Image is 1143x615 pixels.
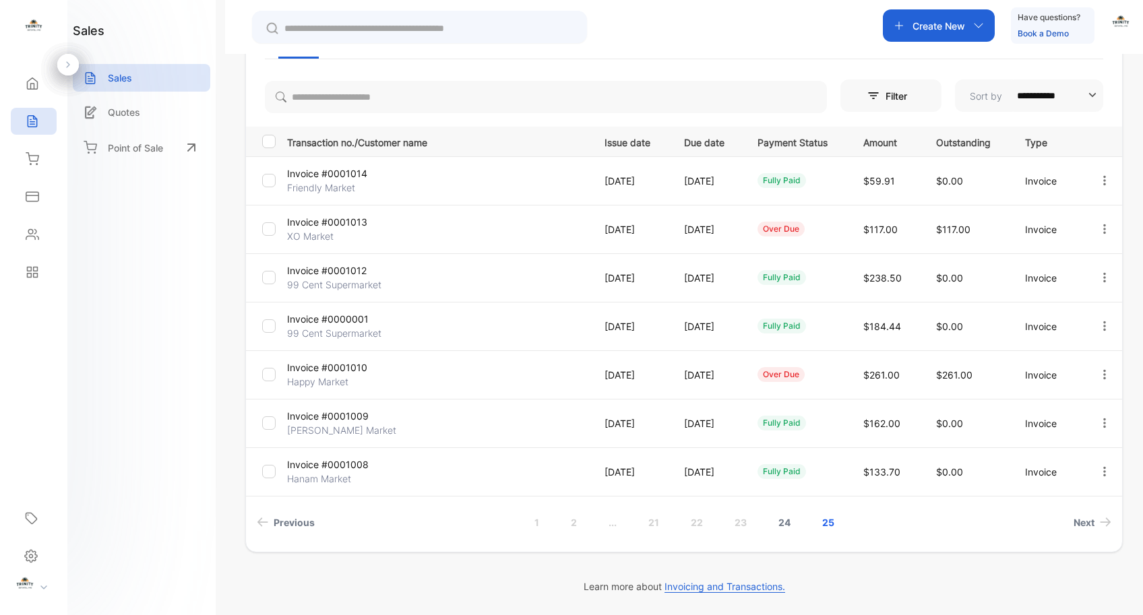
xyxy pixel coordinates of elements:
[684,465,730,479] p: [DATE]
[1025,133,1070,150] p: Type
[758,416,806,430] div: fully paid
[758,319,806,333] div: fully paid
[108,141,163,155] p: Point of Sale
[684,416,730,430] p: [DATE]
[1025,222,1070,236] p: Invoice
[1025,319,1070,333] p: Invoice
[1018,28,1069,38] a: Book a Demo
[287,229,388,243] p: XO Market
[863,369,900,381] span: $261.00
[1018,11,1080,24] p: Have questions?
[274,515,315,529] span: Previous
[11,5,51,46] button: Open LiveChat chat widget
[605,174,656,188] p: [DATE]
[1111,13,1131,34] img: avatar
[287,457,388,472] p: Invoice #0001008
[1025,368,1070,382] p: Invoice
[955,79,1103,112] button: Sort by
[15,575,35,595] img: profile
[684,222,730,236] p: [DATE]
[287,409,388,423] p: Invoice #0001009
[863,224,898,235] span: $117.00
[762,510,807,535] a: Page 24
[287,375,388,389] p: Happy Market
[684,319,730,333] p: [DATE]
[605,271,656,285] p: [DATE]
[1025,271,1070,285] p: Invoice
[287,133,588,150] p: Transaction no./Customer name
[287,215,388,229] p: Invoice #0001013
[936,133,997,150] p: Outstanding
[605,368,656,382] p: [DATE]
[718,510,763,535] a: Page 23
[936,466,963,478] span: $0.00
[108,71,132,85] p: Sales
[936,321,963,332] span: $0.00
[605,465,656,479] p: [DATE]
[1025,416,1070,430] p: Invoice
[936,369,972,381] span: $261.00
[108,105,140,119] p: Quotes
[605,319,656,333] p: [DATE]
[863,272,902,284] span: $238.50
[863,321,901,332] span: $184.44
[970,89,1002,103] p: Sort by
[913,19,965,33] p: Create New
[806,510,851,535] a: Page 25 is your current page
[936,175,963,187] span: $0.00
[863,466,900,478] span: $133.70
[73,22,104,40] h1: sales
[518,510,555,535] a: Page 1
[863,133,908,150] p: Amount
[555,510,593,535] a: Page 2
[632,510,675,535] a: Page 21
[758,173,806,188] div: fully paid
[287,278,388,292] p: 99 Cent Supermarket
[883,9,995,42] button: Create New
[605,222,656,236] p: [DATE]
[684,174,730,188] p: [DATE]
[1111,9,1131,42] button: avatar
[287,263,388,278] p: Invoice #0001012
[863,418,900,429] span: $162.00
[73,98,210,126] a: Quotes
[24,18,44,38] img: logo
[287,423,396,437] p: [PERSON_NAME] Market
[1068,510,1117,535] a: Next page
[684,368,730,382] p: [DATE]
[684,133,730,150] p: Due date
[758,464,806,479] div: fully paid
[287,312,388,326] p: Invoice #0000001
[758,367,805,382] div: over due
[675,510,719,535] a: Page 22
[287,166,388,181] p: Invoice #0001014
[1025,174,1070,188] p: Invoice
[1025,465,1070,479] p: Invoice
[758,133,836,150] p: Payment Status
[287,326,388,340] p: 99 Cent Supermarket
[863,175,895,187] span: $59.91
[936,224,970,235] span: $117.00
[73,64,210,92] a: Sales
[684,271,730,285] p: [DATE]
[758,270,806,285] div: fully paid
[758,222,805,236] div: over due
[287,360,388,375] p: Invoice #0001010
[605,416,656,430] p: [DATE]
[287,181,388,195] p: Friendly Market
[246,510,1122,535] ul: Pagination
[73,133,210,162] a: Point of Sale
[245,579,1123,593] p: Learn more about
[251,510,320,535] a: Previous page
[665,581,785,593] span: Invoicing and Transactions.
[287,472,388,486] p: Hanam Market
[936,418,963,429] span: $0.00
[1074,515,1094,529] span: Next
[936,272,963,284] span: $0.00
[592,510,633,535] a: Jump backward
[605,133,656,150] p: Issue date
